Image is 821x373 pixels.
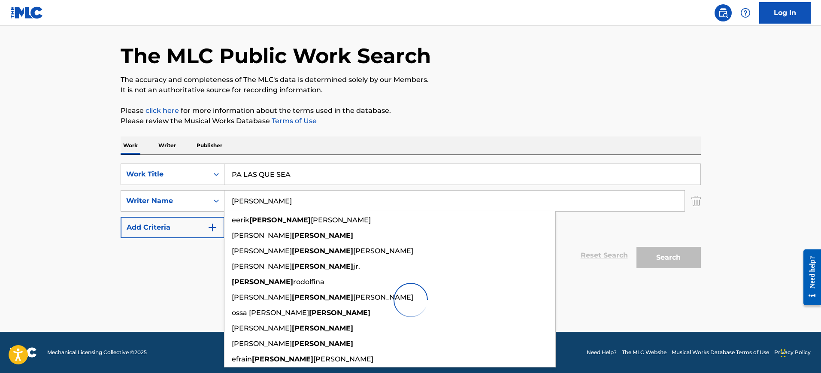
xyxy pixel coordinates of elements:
a: Need Help? [587,349,617,356]
a: Log In [759,2,811,24]
span: [PERSON_NAME] [232,340,292,348]
p: Publisher [194,136,225,155]
a: Terms of Use [270,117,317,125]
strong: [PERSON_NAME] [292,324,353,332]
span: Mechanical Licensing Collective © 2025 [47,349,147,356]
img: logo [10,347,37,358]
h1: The MLC Public Work Search [121,43,431,69]
p: It is not an authoritative source for recording information. [121,85,701,95]
strong: [PERSON_NAME] [292,247,353,255]
a: click here [145,106,179,115]
img: preloader [389,279,432,321]
p: Please review the Musical Works Database [121,116,701,126]
strong: [PERSON_NAME] [252,355,313,363]
strong: [PERSON_NAME] [292,262,353,270]
a: Musical Works Database Terms of Use [672,349,769,356]
div: Drag [781,340,786,366]
div: Writer Name [126,196,203,206]
div: Work Title [126,169,203,179]
strong: [PERSON_NAME] [292,340,353,348]
span: eerik [232,216,249,224]
iframe: Resource Center [797,243,821,312]
span: efrain [232,355,252,363]
div: Help [737,4,754,21]
p: Writer [156,136,179,155]
strong: [PERSON_NAME] [292,231,353,240]
span: [PERSON_NAME] [232,262,292,270]
p: Please for more information about the terms used in the database. [121,106,701,116]
a: The MLC Website [622,349,666,356]
iframe: Chat Widget [778,332,821,373]
strong: [PERSON_NAME] [249,216,311,224]
img: 9d2ae6d4665cec9f34b9.svg [207,222,218,233]
span: [PERSON_NAME] [232,247,292,255]
p: The accuracy and completeness of The MLC's data is determined solely by our Members. [121,75,701,85]
span: [PERSON_NAME] [232,324,292,332]
form: Search Form [121,164,701,273]
img: Delete Criterion [691,190,701,212]
span: [PERSON_NAME] [353,247,413,255]
a: Public Search [715,4,732,21]
img: help [740,8,751,18]
span: [PERSON_NAME] [311,216,371,224]
span: [PERSON_NAME] [232,231,292,240]
span: jr. [353,262,360,270]
img: MLC Logo [10,6,43,19]
p: Work [121,136,140,155]
span: [PERSON_NAME] [313,355,373,363]
a: Privacy Policy [774,349,811,356]
img: search [718,8,728,18]
button: Add Criteria [121,217,224,238]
